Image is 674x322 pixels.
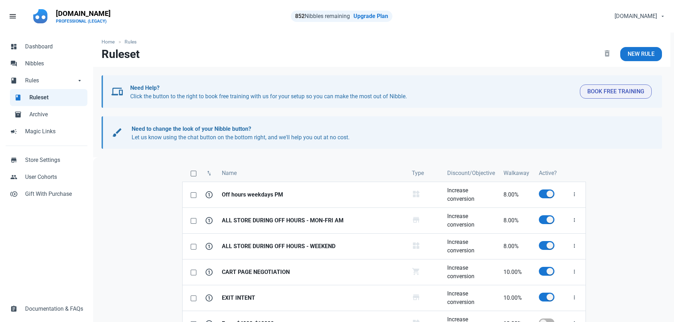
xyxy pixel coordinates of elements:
a: 8.00% [499,208,535,233]
strong: Off hours weekdays PM [222,191,403,199]
a: ALL STORE DURING OFF HOURS - MON-FRI AM [218,208,408,233]
span: [DOMAIN_NAME] [615,12,657,21]
a: EXIT INTENT [218,285,408,311]
a: 10.00% [499,285,535,311]
iframe: Intercom live chat [650,298,667,315]
span: Name [222,169,237,177]
strong: CART PAGE NEGOTIATION [222,268,403,276]
strong: EXIT INTENT [222,294,403,302]
span: inventory_2 [15,110,22,117]
a: assignmentDocumentation & FAQs [6,300,87,317]
span: control_point_duplicate [10,190,17,197]
span: dashboard [10,42,17,49]
span: User Cohorts [25,173,83,181]
button: delete_forever [597,47,617,61]
a: bookRulesarrow_drop_down [6,72,87,89]
b: Need to change the look of your Nibble button? [132,125,251,132]
span: Store Settings [25,156,83,164]
span: Nibbles [25,59,83,68]
span: Ruleset [29,93,83,102]
p: Let us know using the chat button on the bottom right, and we'll help you out at no cost. [132,125,645,142]
a: ALL STORE DURING OFF HOURS - WEEKEND [218,234,408,259]
span: people [10,173,17,180]
span: store [412,293,420,301]
span: Discount/Objective [447,169,495,177]
a: New Rule [620,47,662,61]
span: widgets [412,241,420,250]
span: 1 [206,269,213,276]
a: dashboardDashboard [6,38,87,55]
span: forum [10,59,17,66]
span: Dashboard [25,42,83,51]
a: campaignMagic Links [6,123,87,140]
a: CART PAGE NEGOTIATION [218,259,408,285]
span: Nibbles remaining [295,13,350,19]
span: assignment [10,305,17,312]
span: 1 [206,191,213,198]
a: Increase conversion [443,259,499,285]
span: 1 [206,243,213,250]
a: peopleUser Cohorts [6,169,87,186]
span: New Rule [628,50,655,58]
span: arrow_drop_down [76,76,83,83]
a: inventory_2Archive [10,106,87,123]
span: Book Free Training [587,87,644,96]
span: Walkaway [503,169,529,177]
span: Magic Links [25,127,83,136]
a: control_point_duplicateGift With Purchase [6,186,87,203]
span: Active? [539,169,557,177]
span: swap_vert [206,170,212,176]
span: Gift With Purchase [25,190,83,198]
a: Off hours weekdays PM [218,182,408,207]
strong: ALL STORE DURING OFF HOURS - MON-FRI AM [222,216,403,225]
span: Type [412,169,424,177]
span: brush [111,127,123,138]
button: [DOMAIN_NAME] [609,9,670,23]
span: 1 [206,294,213,301]
p: PROFESSIONAL (LEGACY) [56,18,111,24]
a: storeStore Settings [6,152,87,169]
span: Rules [25,76,76,85]
span: store [10,156,17,163]
strong: 852 [295,13,305,19]
a: 8.00% [499,234,535,259]
span: book [15,93,22,100]
a: [DOMAIN_NAME]PROFESSIONAL (LEGACY) [52,6,115,27]
a: bookRuleset [10,89,87,106]
a: Increase conversion [443,285,499,311]
nav: breadcrumbs [93,33,670,47]
a: Home [102,38,118,46]
b: Need Help? [130,84,160,91]
strong: ALL STORE DURING OFF HOURS - WEEKEND [222,242,403,251]
a: Increase conversion [443,234,499,259]
span: devices [111,86,123,97]
a: 8.00% [499,182,535,207]
a: forumNibbles [6,55,87,72]
span: store [412,216,420,224]
span: menu [8,12,17,21]
span: campaign [10,127,17,134]
span: widgets [412,190,420,198]
span: Archive [29,110,83,119]
span: delete_forever [603,49,611,58]
a: 10.00% [499,259,535,285]
span: Documentation & FAQs [25,305,83,313]
button: Book Free Training [580,84,652,99]
span: 1 [206,217,213,224]
a: Increase conversion [443,182,499,207]
span: book [10,76,17,83]
p: Click the button to the right to book free training with us for your setup so you can make the mo... [130,84,574,101]
a: Increase conversion [443,208,499,233]
h1: Ruleset [102,48,140,60]
span: shopping_cart [412,267,420,276]
p: [DOMAIN_NAME] [56,8,111,18]
a: Upgrade Plan [353,13,388,19]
